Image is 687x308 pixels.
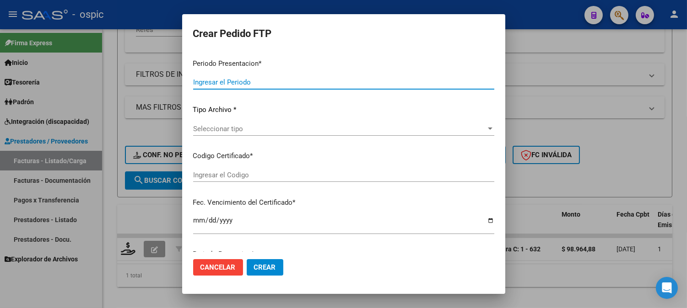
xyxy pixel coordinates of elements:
[193,151,494,161] p: Codigo Certificado
[193,249,494,260] p: Periodo Prestacion
[193,125,486,133] span: Seleccionar tipo
[656,277,678,299] div: Open Intercom Messenger
[200,263,236,271] span: Cancelar
[193,105,494,115] p: Tipo Archivo *
[254,263,276,271] span: Crear
[193,58,494,69] p: Periodo Presentacion
[247,259,283,276] button: Crear
[193,259,243,276] button: Cancelar
[193,25,494,42] h2: Crear Pedido FTP
[193,197,494,208] p: Fec. Vencimiento del Certificado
